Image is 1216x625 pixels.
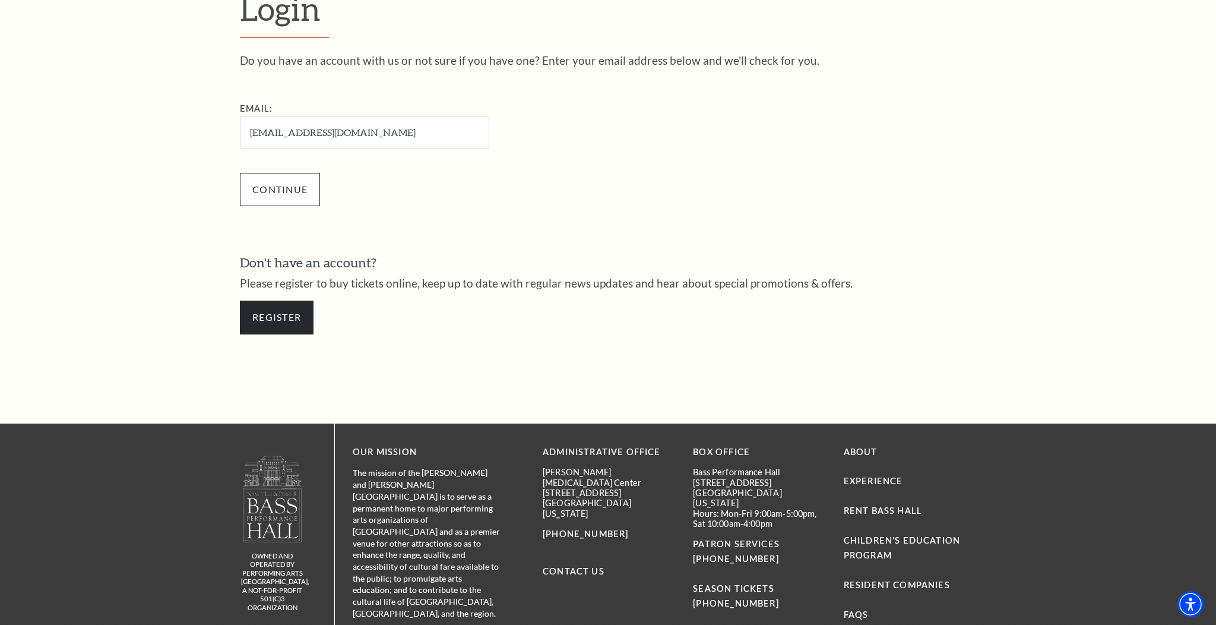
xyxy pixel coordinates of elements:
a: Rent Bass Hall [844,506,922,516]
p: owned and operated by Performing Arts [GEOGRAPHIC_DATA], A NOT-FOR-PROFIT 501(C)3 ORGANIZATION [241,552,303,613]
a: Register [240,301,313,334]
img: owned and operated by Performing Arts Fort Worth, A NOT-FOR-PROFIT 501(C)3 ORGANIZATION [242,455,303,542]
label: Email: [240,103,273,113]
p: Administrative Office [543,445,675,460]
p: Do you have an account with us or not sure if you have one? Enter your email address below and we... [240,55,976,66]
input: Submit button [240,173,320,206]
a: Contact Us [543,566,604,576]
h3: Don't have an account? [240,254,976,272]
div: Accessibility Menu [1177,591,1204,617]
a: About [844,447,878,457]
p: BOX OFFICE [693,445,825,460]
a: Experience [844,476,903,486]
input: Required [240,116,489,149]
p: [GEOGRAPHIC_DATA][US_STATE] [543,498,675,519]
p: [STREET_ADDRESS] [693,478,825,488]
p: [PERSON_NAME][MEDICAL_DATA] Center [543,467,675,488]
p: [STREET_ADDRESS] [543,488,675,498]
p: PATRON SERVICES [PHONE_NUMBER] [693,537,825,567]
p: [GEOGRAPHIC_DATA][US_STATE] [693,488,825,509]
p: OUR MISSION [353,445,501,460]
p: Hours: Mon-Fri 9:00am-5:00pm, Sat 10:00am-4:00pm [693,509,825,529]
a: FAQs [844,610,869,620]
a: Children's Education Program [844,535,960,560]
p: The mission of the [PERSON_NAME] and [PERSON_NAME][GEOGRAPHIC_DATA] is to serve as a permanent ho... [353,467,501,619]
a: Resident Companies [844,580,950,590]
p: Bass Performance Hall [693,467,825,477]
p: Please register to buy tickets online, keep up to date with regular news updates and hear about s... [240,277,976,289]
p: [PHONE_NUMBER] [543,527,675,542]
p: SEASON TICKETS [PHONE_NUMBER] [693,567,825,611]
